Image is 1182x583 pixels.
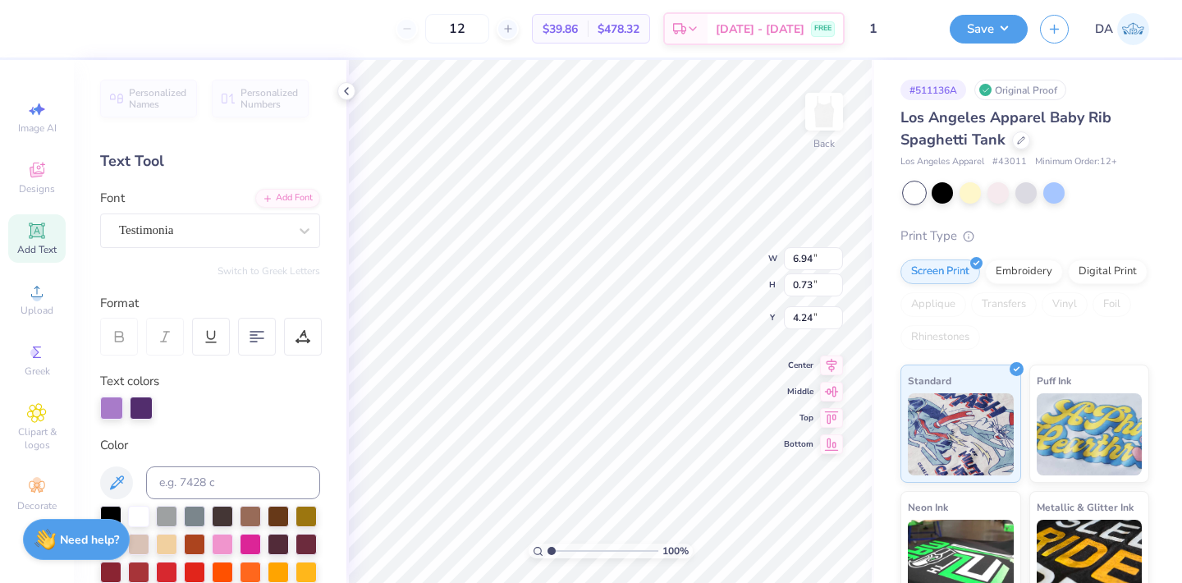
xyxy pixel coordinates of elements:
[129,87,187,110] span: Personalized Names
[971,292,1037,317] div: Transfers
[900,80,966,100] div: # 511136A
[218,264,320,278] button: Switch to Greek Letters
[900,108,1111,149] span: Los Angeles Apparel Baby Rib Spaghetti Tank
[425,14,489,44] input: – –
[18,122,57,135] span: Image AI
[1095,20,1113,39] span: DA
[8,425,66,452] span: Clipart & logos
[813,136,835,151] div: Back
[100,436,320,455] div: Color
[908,372,951,389] span: Standard
[974,80,1066,100] div: Original Proof
[908,393,1014,475] img: Standard
[857,12,937,45] input: Untitled Design
[900,227,1149,246] div: Print Type
[100,150,320,172] div: Text Tool
[1117,13,1149,45] img: Deeksha Arora
[784,360,813,371] span: Center
[1093,292,1131,317] div: Foil
[19,182,55,195] span: Designs
[1068,259,1148,284] div: Digital Print
[100,189,125,208] label: Font
[100,294,322,313] div: Format
[992,155,1027,169] span: # 43011
[146,466,320,499] input: e.g. 7428 c
[784,438,813,450] span: Bottom
[543,21,578,38] span: $39.86
[21,304,53,317] span: Upload
[900,292,966,317] div: Applique
[908,498,948,516] span: Neon Ink
[784,412,813,424] span: Top
[1037,498,1134,516] span: Metallic & Glitter Ink
[808,95,841,128] img: Back
[662,544,689,558] span: 100 %
[241,87,299,110] span: Personalized Numbers
[17,243,57,256] span: Add Text
[716,21,804,38] span: [DATE] - [DATE]
[1037,372,1071,389] span: Puff Ink
[985,259,1063,284] div: Embroidery
[1035,155,1117,169] span: Minimum Order: 12 +
[598,21,639,38] span: $478.32
[255,189,320,208] div: Add Font
[784,386,813,397] span: Middle
[900,259,980,284] div: Screen Print
[100,372,159,391] label: Text colors
[1042,292,1088,317] div: Vinyl
[950,15,1028,44] button: Save
[814,23,832,34] span: FREE
[1095,13,1149,45] a: DA
[900,155,984,169] span: Los Angeles Apparel
[60,532,119,548] strong: Need help?
[1037,393,1143,475] img: Puff Ink
[17,499,57,512] span: Decorate
[900,325,980,350] div: Rhinestones
[25,365,50,378] span: Greek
